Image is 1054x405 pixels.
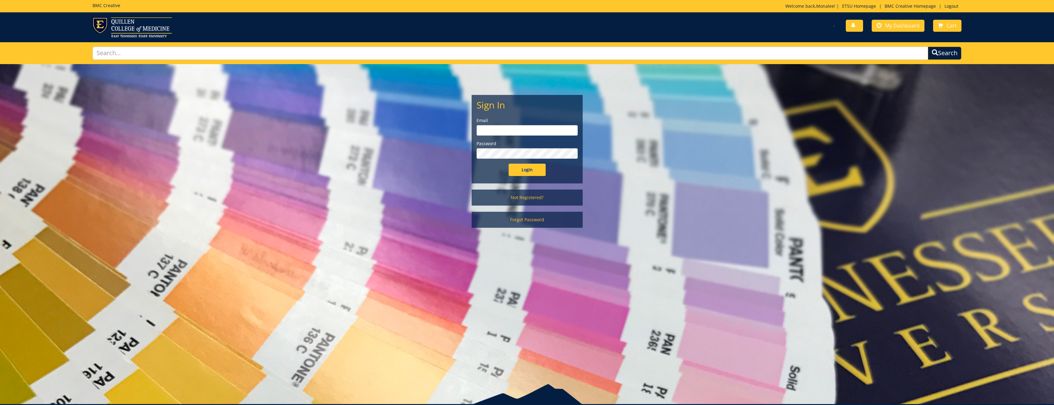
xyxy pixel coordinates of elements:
[477,117,578,124] label: Email
[947,22,957,29] span: Cart
[477,100,578,110] h2: Sign In
[816,3,834,9] a: Monalee
[839,3,879,9] a: ETSU Homepage
[872,20,924,32] a: My Dashboard
[928,47,961,60] button: Search
[509,164,546,176] input: Login
[93,3,120,8] h5: BMC Creative
[472,212,583,228] a: Forgot Password
[93,17,172,37] img: ETSU logo
[477,141,578,147] label: Password
[785,3,961,9] p: Welcome back, ! | | |
[885,22,920,29] span: My Dashboard
[933,20,961,32] a: Cart
[882,3,939,9] a: BMC Creative Homepage
[472,190,583,206] a: Not Registered?
[941,3,961,9] a: Logout
[93,47,928,60] input: Search...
